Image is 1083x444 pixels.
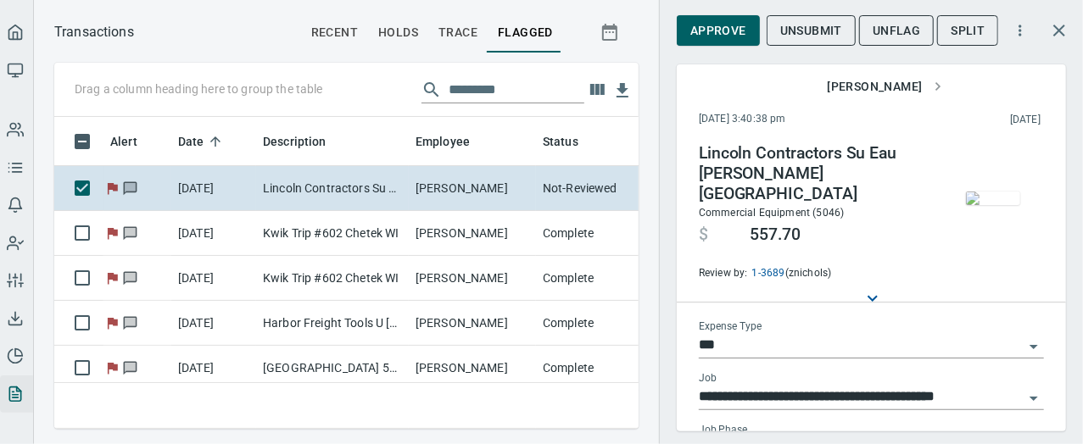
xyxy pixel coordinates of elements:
span: Review by: (znichols) [699,265,929,282]
td: [PERSON_NAME] [409,166,536,211]
span: Description [263,131,349,152]
span: $ [699,225,708,245]
span: [DATE] 3:40:38 pm [699,111,898,128]
td: Lincoln Contractors Su Eau [PERSON_NAME][GEOGRAPHIC_DATA] [256,166,409,211]
a: 1-3689 [748,267,785,279]
td: [PERSON_NAME] [409,256,536,301]
button: Close transaction [1039,10,1080,51]
td: Kwik Trip #602 Chetek WI [256,211,409,256]
span: Date [178,131,226,152]
td: Harbor Freight Tools U [GEOGRAPHIC_DATA] WI [256,301,409,346]
button: Choose columns to display [584,77,610,103]
span: Has messages [121,317,139,328]
td: [GEOGRAPHIC_DATA] 5200 [GEOGRAPHIC_DATA] [256,346,409,391]
span: Unsubmit [780,20,842,42]
td: [DATE] [171,211,256,256]
span: Employee [416,131,470,152]
label: Job [699,374,717,384]
button: [PERSON_NAME] [820,71,949,103]
span: Flagged [103,227,121,238]
span: This charge was settled by the merchant and appears on the 2025/09/06 statement. [898,112,1041,129]
span: Flagged [103,182,121,193]
span: Approve [690,20,746,42]
td: [PERSON_NAME] [409,211,536,256]
span: Alert [110,131,137,152]
span: Has messages [121,272,139,283]
button: Open [1022,386,1046,410]
span: Split [951,20,985,42]
span: 557.70 [750,225,801,245]
span: holds [378,22,418,43]
span: Has messages [121,362,139,373]
button: Approve [677,15,760,47]
span: Flagged [103,272,121,283]
span: Description [263,131,327,152]
span: Flagged [103,362,121,373]
span: Commercial Equipment (5046) [699,207,845,219]
label: Expense Type [699,322,762,332]
button: Open [1022,335,1046,358]
img: receipts%2Fmarketjohnson%2F2025-09-18%2FrHybau2I7wSCTvFSAh6NDm9n1sH3__pNk1ykebunjKeWlfbRqi_4.jpg [966,191,1020,205]
span: Employee [416,131,492,152]
td: Complete [536,346,663,391]
span: Status [543,131,578,152]
td: [PERSON_NAME] [409,346,536,391]
span: Date [178,131,204,152]
td: Complete [536,301,663,346]
td: Complete [536,256,663,301]
p: Transactions [54,22,134,42]
button: More [1002,12,1039,49]
td: [DATE] [171,301,256,346]
span: Flagged [103,317,121,328]
span: recent [311,22,358,43]
td: [DATE] [171,166,256,211]
button: Show transactions within a particular date range [584,12,639,53]
td: Kwik Trip #602 Chetek WI [256,256,409,301]
h4: Lincoln Contractors Su Eau [PERSON_NAME][GEOGRAPHIC_DATA] [699,143,929,204]
td: [DATE] [171,346,256,391]
span: UnFlag [873,20,920,42]
button: Download Table [610,78,635,103]
p: Drag a column heading here to group the table [75,80,323,97]
label: Job Phase [699,425,747,436]
span: Has messages [121,227,139,238]
span: [PERSON_NAME] [827,76,942,97]
button: Unsubmit [767,15,856,47]
td: Complete [536,211,663,256]
td: Not-Reviewed [536,166,663,211]
span: Has messages [121,182,139,193]
nav: breadcrumb [54,22,134,42]
span: Alert [110,131,159,152]
span: Status [543,131,600,152]
span: flagged [498,22,553,43]
button: Split [937,15,998,47]
button: UnFlag [859,15,934,47]
td: [PERSON_NAME] [409,301,536,346]
td: [DATE] [171,256,256,301]
span: trace [438,22,477,43]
